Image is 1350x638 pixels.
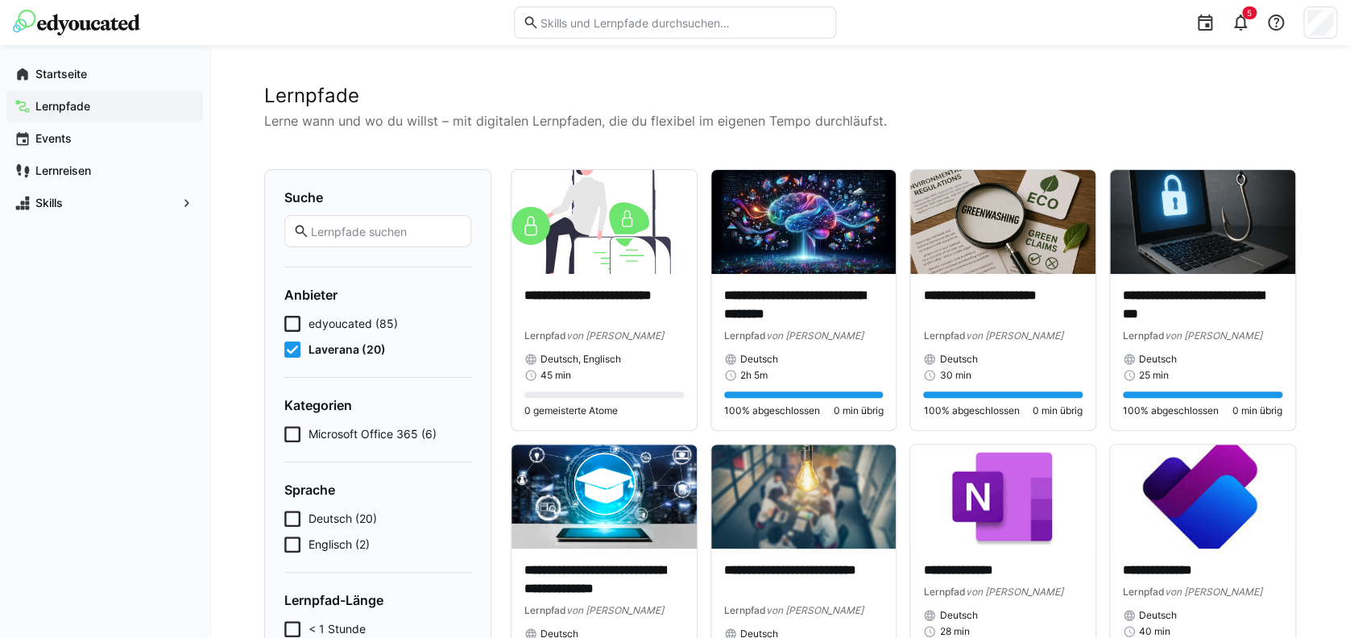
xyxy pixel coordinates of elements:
h2: Lernpfade [264,84,1295,108]
span: 0 min übrig [833,404,883,417]
span: < 1 Stunde [309,621,366,637]
img: image [711,445,897,549]
img: image [511,445,697,549]
span: Lernpfad [524,604,566,616]
span: von [PERSON_NAME] [965,329,1062,342]
span: Deutsch [1139,609,1177,622]
img: image [1110,445,1295,549]
span: Deutsch (20) [309,511,377,527]
span: Lernpfad [724,604,766,616]
span: von [PERSON_NAME] [965,586,1062,598]
img: image [910,170,1095,274]
h4: Kategorien [284,397,471,413]
h4: Suche [284,189,471,205]
span: Lernpfad [923,329,965,342]
span: von [PERSON_NAME] [766,604,863,616]
span: 30 min [939,369,971,382]
span: 2h 5m [740,369,768,382]
span: 45 min [540,369,571,382]
span: 100% abgeschlossen [1123,404,1219,417]
span: 0 min übrig [1033,404,1083,417]
span: Deutsch, Englisch [540,353,621,366]
span: 25 min [1139,369,1169,382]
span: 28 min [939,625,969,638]
span: edyoucated (85) [309,316,398,332]
img: image [1110,170,1295,274]
span: Lernpfad [1123,586,1165,598]
img: image [711,170,897,274]
img: image [910,445,1095,549]
span: Microsoft Office 365 (6) [309,426,437,442]
h4: Anbieter [284,287,471,303]
input: Lernpfade suchen [309,224,462,238]
span: von [PERSON_NAME] [1165,329,1262,342]
span: von [PERSON_NAME] [566,329,664,342]
input: Skills und Lernpfade durchsuchen… [539,15,827,30]
span: 0 min übrig [1232,404,1282,417]
span: Englisch (2) [309,536,370,553]
span: Deutsch [740,353,778,366]
span: von [PERSON_NAME] [566,604,664,616]
span: 100% abgeschlossen [724,404,820,417]
span: Deutsch [939,609,977,622]
p: Lerne wann und wo du willst – mit digitalen Lernpfaden, die du flexibel im eigenen Tempo durchläu... [264,111,1295,130]
span: Lernpfad [524,329,566,342]
span: 0 gemeisterte Atome [524,404,618,417]
img: image [511,170,697,274]
span: Deutsch [1139,353,1177,366]
h4: Lernpfad-Länge [284,592,471,608]
span: Laverana (20) [309,342,386,358]
span: Deutsch [939,353,977,366]
span: 5 [1247,8,1252,18]
span: 100% abgeschlossen [923,404,1019,417]
h4: Sprache [284,482,471,498]
span: Lernpfad [923,586,965,598]
span: Lernpfad [1123,329,1165,342]
span: von [PERSON_NAME] [766,329,863,342]
span: 40 min [1139,625,1170,638]
span: Lernpfad [724,329,766,342]
span: von [PERSON_NAME] [1165,586,1262,598]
